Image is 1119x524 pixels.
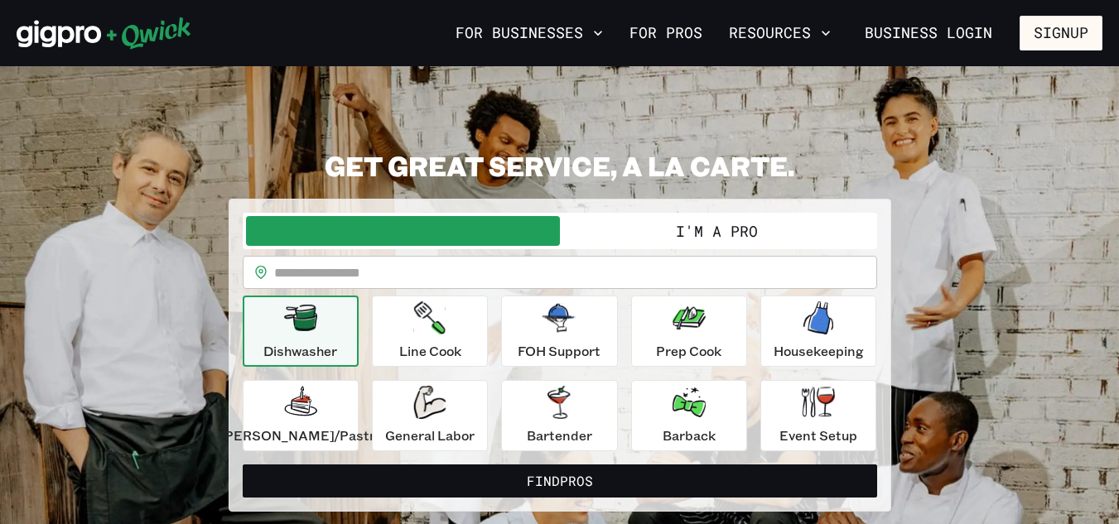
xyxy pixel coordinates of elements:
button: General Labor [372,380,488,451]
button: Prep Cook [631,296,747,367]
button: I'm a Business [246,216,560,246]
h2: GET GREAT SERVICE, A LA CARTE. [229,149,891,182]
p: Line Cook [399,341,461,361]
a: For Pros [623,19,709,47]
button: Housekeeping [760,296,876,367]
p: Bartender [527,425,592,445]
button: Event Setup [760,380,876,451]
p: Dishwasher [263,341,337,361]
button: [PERSON_NAME]/Pastry [243,380,359,451]
button: For Businesses [449,19,610,47]
button: Resources [722,19,837,47]
button: FindPros [243,464,877,498]
button: I'm a Pro [560,216,874,246]
button: Barback [631,380,747,451]
p: Barback [663,425,716,445]
button: Dishwasher [243,296,359,367]
a: Business Login [851,16,1006,50]
button: Bartender [501,380,617,451]
p: Prep Cook [656,341,721,361]
p: FOH Support [518,341,600,361]
p: Housekeeping [774,341,864,361]
button: Signup [1020,16,1102,50]
p: Event Setup [779,425,857,445]
p: [PERSON_NAME]/Pastry [219,425,382,445]
p: General Labor [385,425,475,445]
button: FOH Support [501,296,617,367]
button: Line Cook [372,296,488,367]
